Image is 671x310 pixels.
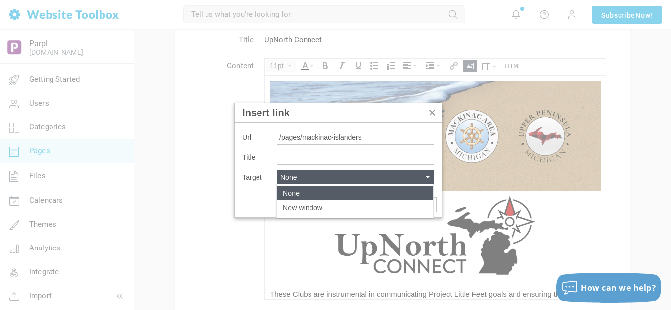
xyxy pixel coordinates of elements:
[22,116,319,204] img: 286758%2F9505306%2FUpNorth+Connect.png
[5,5,336,116] img: 286758%2F9504119%2FSlide1.png
[242,133,277,141] label: Url
[581,282,656,293] span: How can we help?
[283,189,300,197] span: None
[242,108,434,118] div: Insert link
[5,213,336,233] div: These Clubs are instrumental in communicating Project Little Feet goals and ensuring the intended...
[242,173,277,181] label: Target
[280,173,297,181] span: None
[283,204,322,212] span: New window
[234,103,442,218] div: Insert link
[556,273,661,303] button: How can we help?
[242,153,277,161] label: Title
